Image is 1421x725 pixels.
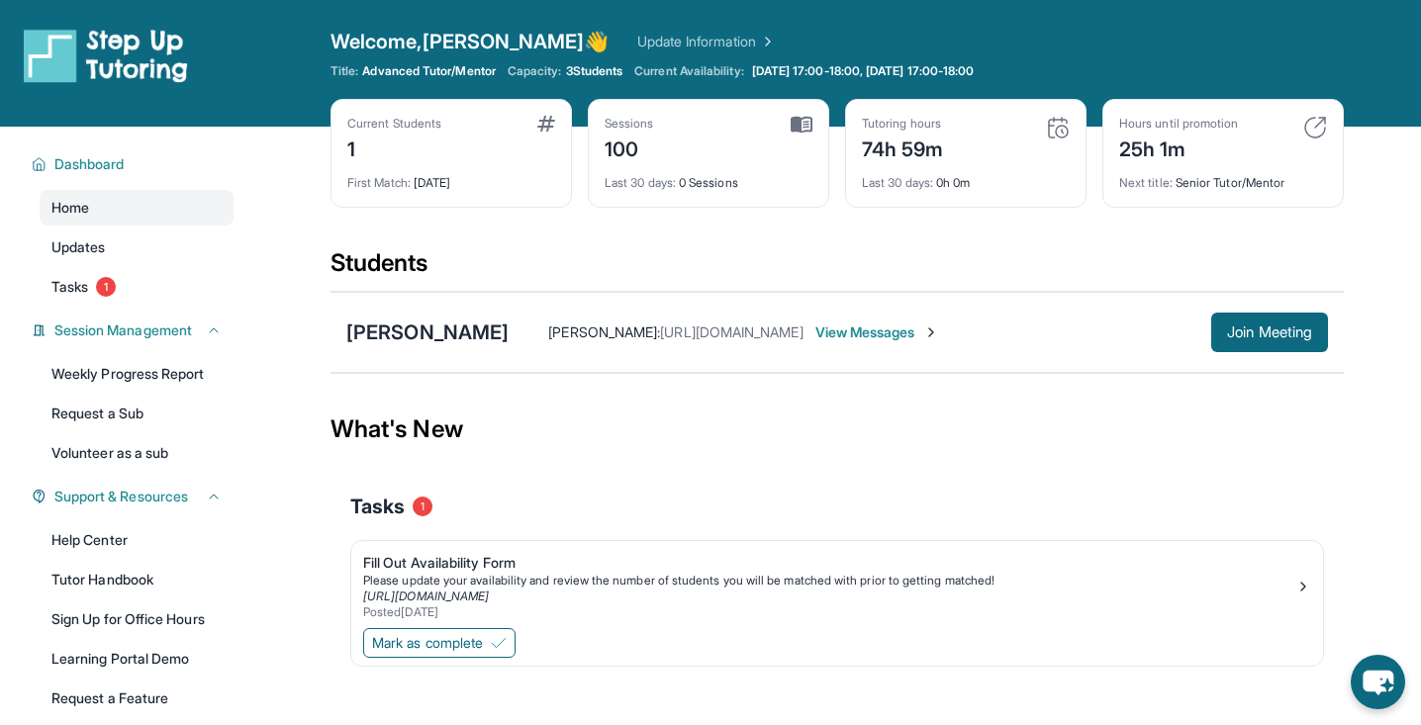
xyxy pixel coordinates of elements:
span: 1 [96,277,116,297]
span: Join Meeting [1227,326,1312,338]
a: Learning Portal Demo [40,641,234,677]
img: card [1046,116,1070,139]
div: 25h 1m [1119,132,1238,163]
img: Chevron-Right [923,324,939,340]
div: Sessions [605,116,654,132]
div: [DATE] [347,163,555,191]
div: What's New [331,386,1344,473]
button: Mark as complete [363,628,516,658]
div: [PERSON_NAME] [346,318,509,346]
span: [URL][DOMAIN_NAME] [660,323,803,340]
button: chat-button [1351,655,1405,709]
span: Session Management [54,320,192,340]
span: Dashboard [54,154,125,174]
div: Fill Out Availability Form [363,553,1295,573]
img: card [537,116,555,132]
span: First Match : [347,175,411,190]
span: Support & Resources [54,487,188,506]
button: Join Meeting [1211,313,1328,352]
a: Updates [40,229,234,265]
div: 0 Sessions [605,163,812,191]
span: Capacity: [508,63,562,79]
a: Request a Sub [40,396,234,431]
div: 0h 0m [862,163,1070,191]
a: Weekly Progress Report [40,356,234,392]
button: Support & Resources [47,487,222,506]
span: Next title : [1119,175,1173,190]
a: Request a Feature [40,680,234,716]
span: [PERSON_NAME] : [548,323,660,340]
span: Home [51,198,89,218]
span: Advanced Tutor/Mentor [362,63,495,79]
a: Update Information [637,32,776,51]
div: Posted [DATE] [363,604,1295,620]
span: View Messages [815,322,939,342]
div: 100 [605,132,654,163]
span: Title: [331,63,358,79]
a: Tutor Handbook [40,562,234,597]
span: 1 [413,497,432,516]
img: Mark as complete [491,635,507,651]
div: 1 [347,132,441,163]
a: Fill Out Availability FormPlease update your availability and review the number of students you w... [351,541,1323,624]
a: Tasks1 [40,269,234,305]
span: Updates [51,237,106,257]
a: [DATE] 17:00-18:00, [DATE] 17:00-18:00 [748,63,979,79]
button: Session Management [47,320,222,340]
img: logo [24,28,188,83]
span: Last 30 days : [862,175,933,190]
span: Welcome, [PERSON_NAME] 👋 [331,28,610,55]
span: 3 Students [566,63,623,79]
div: Students [331,247,1344,291]
span: Tasks [51,277,88,297]
a: Home [40,190,234,226]
div: Hours until promotion [1119,116,1238,132]
a: Volunteer as a sub [40,435,234,471]
img: Chevron Right [756,32,776,51]
div: Tutoring hours [862,116,944,132]
div: Please update your availability and review the number of students you will be matched with prior ... [363,573,1295,589]
button: Dashboard [47,154,222,174]
a: Help Center [40,522,234,558]
div: Senior Tutor/Mentor [1119,163,1327,191]
span: Last 30 days : [605,175,676,190]
span: Current Availability: [634,63,743,79]
span: Tasks [350,493,405,520]
img: card [1303,116,1327,139]
div: Current Students [347,116,441,132]
a: [URL][DOMAIN_NAME] [363,589,489,603]
span: [DATE] 17:00-18:00, [DATE] 17:00-18:00 [752,63,975,79]
div: 74h 59m [862,132,944,163]
span: Mark as complete [372,633,483,653]
a: Sign Up for Office Hours [40,601,234,637]
img: card [791,116,812,134]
